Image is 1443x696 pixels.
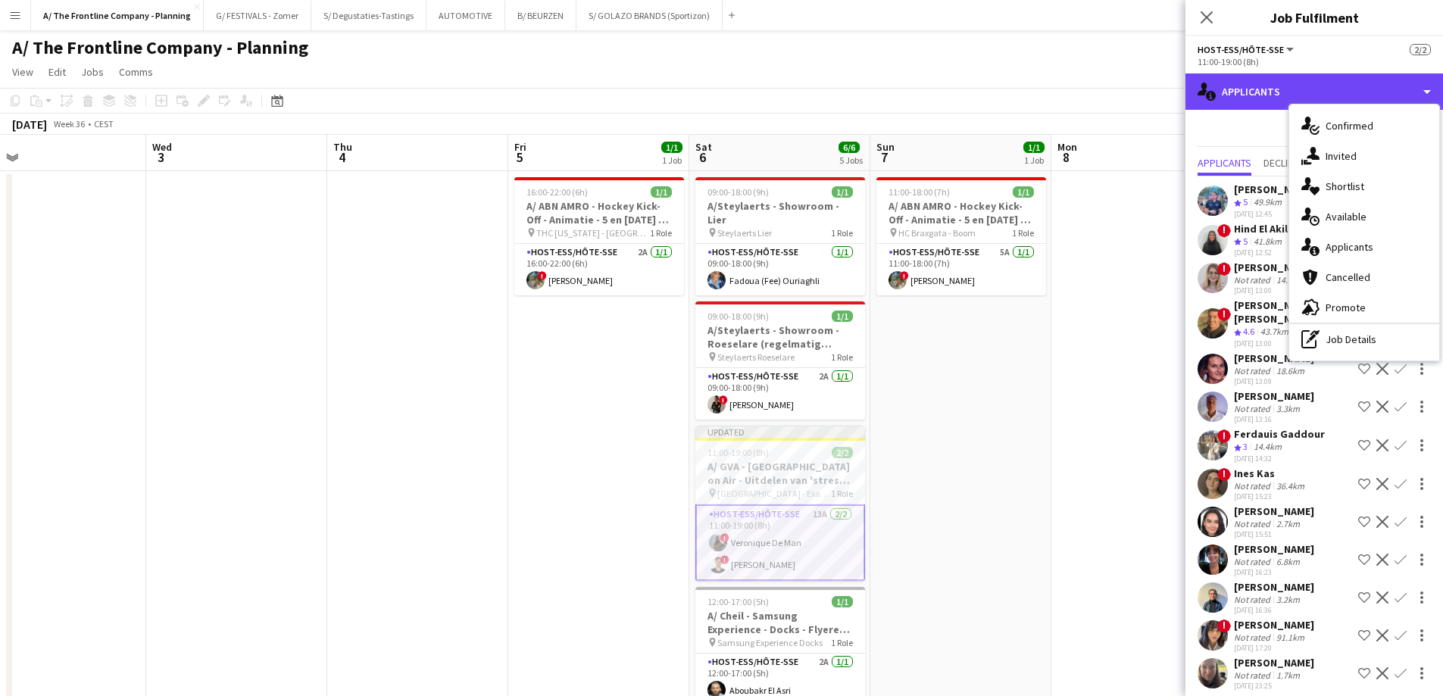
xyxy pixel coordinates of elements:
button: A/ The Frontline Company - Planning [31,1,204,30]
span: 1 Role [831,637,853,648]
div: [DATE] 15:23 [1234,492,1307,501]
div: [PERSON_NAME] [PERSON_NAME] [1234,298,1352,326]
div: 18.6km [1273,365,1307,376]
div: 14.4km [1251,441,1285,454]
div: 91.1km [1273,632,1307,643]
span: 16:00-22:00 (6h) [526,186,588,198]
div: 3.3km [1273,403,1303,414]
div: Not rated [1234,365,1273,376]
button: AUTOMOTIVE [426,1,505,30]
div: Not rated [1234,594,1273,605]
div: [DATE] 15:51 [1234,529,1314,539]
span: 5 [512,148,526,166]
span: Steylaerts Roeselare [717,351,795,363]
span: HC Braxgata - Boom [898,227,976,239]
span: 3 [1243,441,1248,452]
div: [PERSON_NAME] [1234,580,1314,594]
div: [PERSON_NAME] [1234,389,1314,403]
span: Host-ess/Hôte-sse [1198,44,1284,55]
span: 1/1 [1013,186,1034,198]
span: 11:00-19:00 (8h) [707,447,769,458]
div: Promote [1289,292,1439,323]
span: Fri [514,140,526,154]
span: Jobs [81,65,104,79]
span: 12:00-17:00 (5h) [707,596,769,607]
div: Hind El Akili [1234,222,1291,236]
span: 2/2 [1410,44,1431,55]
div: Updated [695,426,865,438]
div: 49.9km [1251,196,1285,209]
span: Declined [1263,158,1305,168]
span: 6 [693,148,712,166]
h3: A/ Cheil - Samsung Experience - Docks - Flyeren (30/8+6/9+13/9) [695,609,865,636]
div: 43.7km [1257,326,1292,339]
app-job-card: 09:00-18:00 (9h)1/1A/Steylaerts - Showroom - Lier Steylaerts Lier1 RoleHost-ess/Hôte-sse1/109:00-... [695,177,865,295]
span: 2/2 [832,447,853,458]
span: 1/1 [832,596,853,607]
span: ! [1217,429,1231,443]
span: Thu [333,140,352,154]
div: 14.6km [1273,274,1307,286]
div: [DATE] 17:20 [1234,643,1314,653]
div: Shortlist [1289,171,1439,201]
div: Cancelled [1289,262,1439,292]
div: [DATE] 23:25 [1234,681,1314,691]
span: 4 [331,148,352,166]
div: 11:00-18:00 (7h)1/1A/ ABN AMRO - Hockey Kick-Off - Animatie - 5 en [DATE] - Boom HC Braxgata - Bo... [876,177,1046,295]
h1: A/ The Frontline Company - Planning [12,36,308,59]
span: 1 Role [831,488,853,499]
span: 1 Role [650,227,672,239]
div: [PERSON_NAME] [1234,351,1314,365]
span: 1/1 [832,311,853,322]
div: Ferdauis Gaddour [1234,427,1325,441]
span: ! [719,395,728,404]
div: [PERSON_NAME] [1234,618,1314,632]
span: ! [720,533,729,542]
app-card-role: Host-ess/Hôte-sse13A2/211:00-19:00 (8h)!Veronique De Man![PERSON_NAME] [695,504,865,581]
div: CEST [94,118,114,130]
button: S/ GOLAZO BRANDS (Sportizon) [576,1,723,30]
h3: A/ ABN AMRO - Hockey Kick-Off - Animatie - 5 en [DATE] - Boom [876,199,1046,226]
span: 5 [1243,196,1248,208]
div: 11:00-19:00 (8h) [1198,56,1431,67]
div: Not rated [1234,632,1273,643]
div: Updated11:00-19:00 (8h)2/2A/ GVA - [GEOGRAPHIC_DATA] on Air - Uitdelen van 'stress' bananen [GEOG... [695,426,865,581]
div: [PERSON_NAME] [1234,261,1314,274]
span: Mon [1057,140,1077,154]
div: [PERSON_NAME] [1234,183,1314,196]
div: [DATE] 12:45 [1234,209,1314,219]
span: 1/1 [661,142,682,153]
h3: A/ GVA - [GEOGRAPHIC_DATA] on Air - Uitdelen van 'stress' bananen [695,460,865,487]
span: 3 [150,148,172,166]
app-card-role: Host-ess/Hôte-sse2A1/116:00-22:00 (6h)![PERSON_NAME] [514,244,684,295]
div: [DATE] 13:00 [1234,286,1314,295]
div: Invited [1289,141,1439,171]
span: View [12,65,33,79]
span: Sun [876,140,895,154]
div: [DATE] 13:00 [1234,339,1352,348]
span: 5 [1243,236,1248,247]
button: B/ BEURZEN [505,1,576,30]
span: THC [US_STATE] - [GEOGRAPHIC_DATA] – De Pinte [536,227,650,239]
span: 1 Role [831,351,853,363]
div: [DATE] 13:16 [1234,414,1314,424]
div: 16:00-22:00 (6h)1/1A/ ABN AMRO - Hockey Kick-Off - Animatie - 5 en [DATE] - De Pinte THC [US_STAT... [514,177,684,295]
span: Sat [695,140,712,154]
div: Not rated [1234,669,1273,681]
span: Wed [152,140,172,154]
div: 3.2km [1273,594,1303,605]
button: Host-ess/Hôte-sse [1198,44,1296,55]
span: 1/1 [832,186,853,198]
div: 1 Job [1024,154,1044,166]
span: Samsung Experience Docks [717,637,823,648]
div: Applicants [1185,73,1443,110]
a: Jobs [75,62,110,82]
app-card-role: Host-ess/Hôte-sse2A1/109:00-18:00 (9h)![PERSON_NAME] [695,368,865,420]
span: ! [1217,307,1231,321]
div: 09:00-18:00 (9h)1/1A/Steylaerts - Showroom - Roeselare (regelmatig terugkerende opdracht) Steylae... [695,301,865,420]
div: Not rated [1234,480,1273,492]
h3: Job Fulfilment [1185,8,1443,27]
div: 2.7km [1273,518,1303,529]
span: 1 Role [1012,227,1034,239]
